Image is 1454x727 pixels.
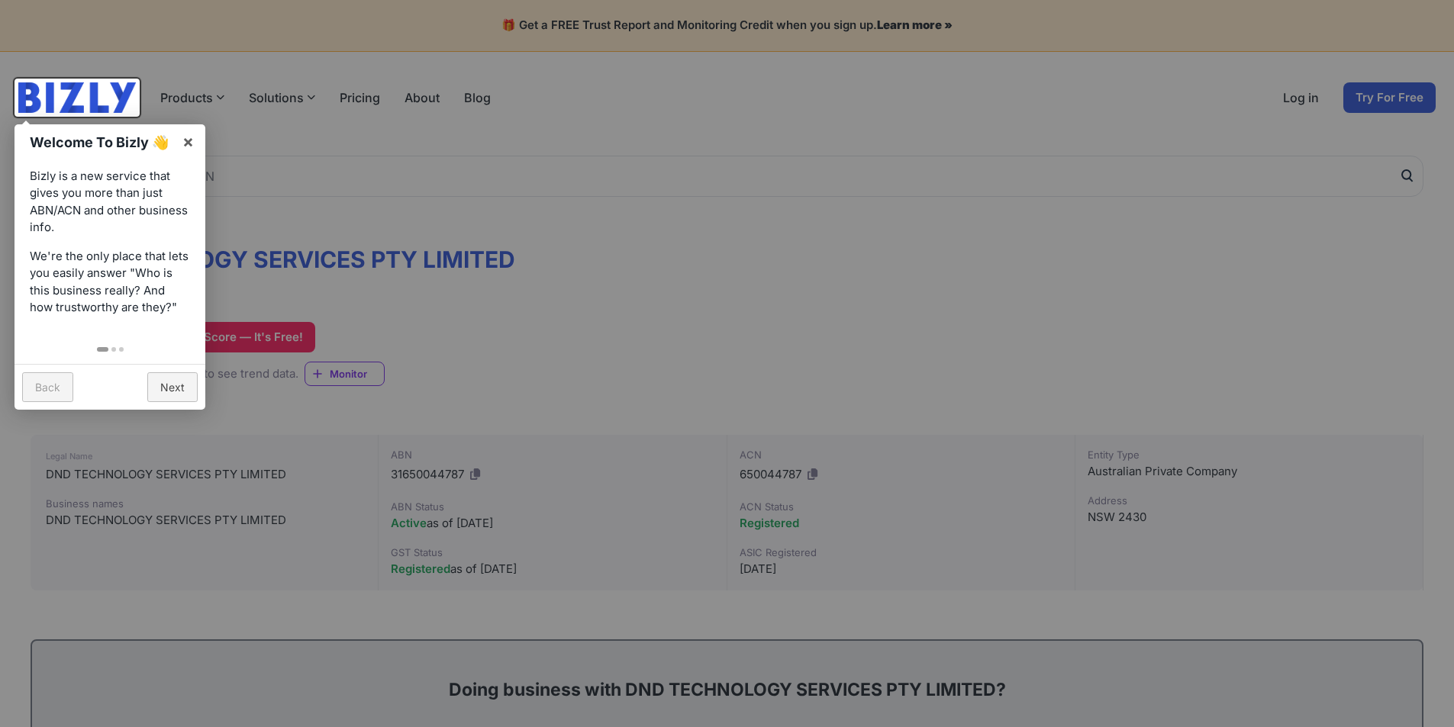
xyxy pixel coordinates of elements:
h1: Welcome To Bizly 👋 [30,132,174,153]
a: Next [147,372,198,402]
a: Back [22,372,73,402]
p: Bizly is a new service that gives you more than just ABN/ACN and other business info. [30,168,190,236]
p: We're the only place that lets you easily answer "Who is this business really? And how trustworth... [30,248,190,317]
a: × [171,124,205,159]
